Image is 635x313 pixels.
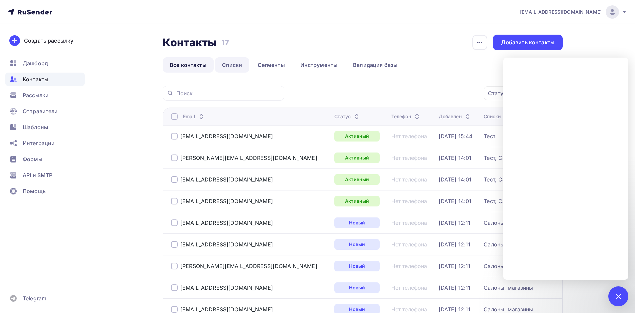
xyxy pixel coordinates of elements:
a: Тест, Салоны, магазины [484,198,548,204]
span: Интеграции [23,139,55,147]
button: Статус: Все [483,86,563,101]
div: Нет телефона [391,306,427,313]
a: [EMAIL_ADDRESS][DOMAIN_NAME] [180,176,273,183]
a: Валидация базы [346,57,405,73]
a: [PERSON_NAME][EMAIL_ADDRESS][DOMAIN_NAME] [180,155,317,161]
h3: 17 [221,38,229,47]
a: [EMAIL_ADDRESS][DOMAIN_NAME] [180,219,273,226]
span: Шаблоны [23,123,48,131]
a: Рассылки [5,89,85,102]
input: Поиск [176,90,280,97]
a: Нет телефона [391,155,427,161]
a: Нет телефона [391,176,427,183]
a: [DATE] 12:11 [439,241,471,248]
a: [DATE] 14:01 [439,176,472,183]
a: Салоны, магазины [484,219,533,226]
span: Контакты [23,75,48,83]
span: Формы [23,155,42,163]
a: Активный [334,174,380,185]
a: [EMAIL_ADDRESS][DOMAIN_NAME] [180,284,273,291]
a: [EMAIL_ADDRESS][DOMAIN_NAME] [180,198,273,204]
a: Активный [334,153,380,163]
a: Дашборд [5,57,85,70]
a: Контакты [5,73,85,86]
div: Статус [334,113,361,120]
a: Нет телефона [391,133,427,140]
div: [EMAIL_ADDRESS][DOMAIN_NAME] [180,306,273,313]
a: Нет телефона [391,198,427,204]
a: Шаблоны [5,121,85,134]
span: [EMAIL_ADDRESS][DOMAIN_NAME] [520,9,602,15]
a: [DATE] 15:44 [439,133,473,140]
a: Новый [334,282,380,293]
a: Салоны, магазины [484,263,533,269]
div: Салоны, магазины [484,241,533,248]
div: Статус: Все [488,89,519,97]
a: Новый [334,239,380,250]
div: Добавлен [439,113,472,120]
a: Активный [334,131,380,142]
span: Рассылки [23,91,49,99]
a: Тест, Салоны, магазины [484,176,548,183]
div: Email [183,113,205,120]
span: Дашборд [23,59,48,67]
span: Telegram [23,294,46,302]
div: [DATE] 14:01 [439,198,472,204]
a: Отправители [5,105,85,118]
a: Нет телефона [391,284,427,291]
a: [DATE] 12:11 [439,306,471,313]
a: Формы [5,153,85,166]
a: Салоны, магазины [484,306,533,313]
a: Инструменты [293,57,345,73]
a: Списки [215,57,249,73]
div: Салоны, магазины [484,284,533,291]
a: Все контакты [163,57,214,73]
a: Нет телефона [391,219,427,226]
a: Новый [334,261,380,271]
a: Тест [484,133,495,140]
div: Нет телефона [391,263,427,269]
a: Тест, Салоны, магазины [484,155,548,161]
span: Отправители [23,107,58,115]
a: [EMAIL_ADDRESS][DOMAIN_NAME] [520,5,627,19]
h2: Контакты [163,36,217,49]
a: [DATE] 12:11 [439,284,471,291]
div: Добавить контакты [501,39,555,46]
div: [PERSON_NAME][EMAIL_ADDRESS][DOMAIN_NAME] [180,263,317,269]
a: Нет телефона [391,241,427,248]
a: [EMAIL_ADDRESS][DOMAIN_NAME] [180,241,273,248]
a: [EMAIL_ADDRESS][DOMAIN_NAME] [180,133,273,140]
a: Новый [334,217,380,228]
div: Телефон [391,113,421,120]
a: [DATE] 12:11 [439,219,471,226]
span: Помощь [23,187,46,195]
